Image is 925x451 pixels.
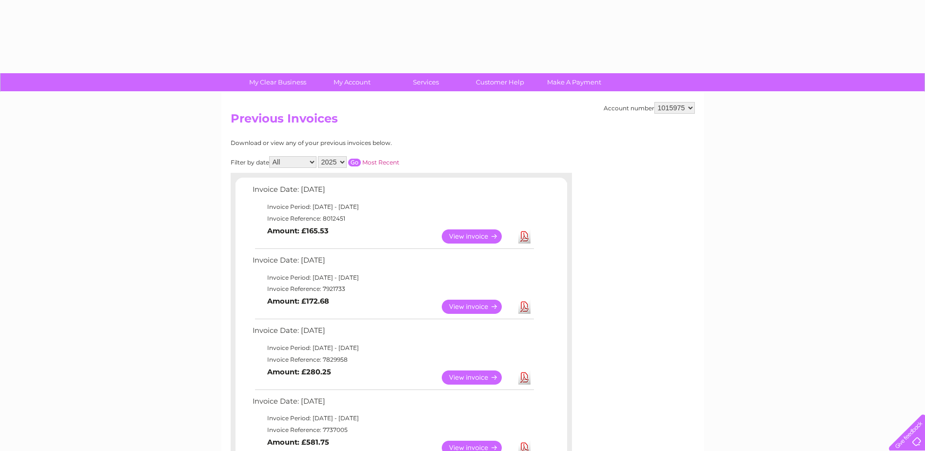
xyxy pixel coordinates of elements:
[460,73,540,91] a: Customer Help
[250,213,535,225] td: Invoice Reference: 8012451
[604,102,695,114] div: Account number
[250,342,535,354] td: Invoice Period: [DATE] - [DATE]
[250,201,535,213] td: Invoice Period: [DATE] - [DATE]
[442,370,513,385] a: View
[250,412,535,424] td: Invoice Period: [DATE] - [DATE]
[267,368,331,376] b: Amount: £280.25
[442,229,513,244] a: View
[231,112,695,130] h2: Previous Invoices
[250,272,535,284] td: Invoice Period: [DATE] - [DATE]
[267,226,329,235] b: Amount: £165.53
[312,73,392,91] a: My Account
[250,254,535,272] td: Invoice Date: [DATE]
[231,140,487,146] div: Download or view any of your previous invoices below.
[250,395,535,413] td: Invoice Date: [DATE]
[250,324,535,342] td: Invoice Date: [DATE]
[534,73,614,91] a: Make A Payment
[518,229,531,244] a: Download
[250,354,535,366] td: Invoice Reference: 7829958
[518,370,531,385] a: Download
[267,297,329,306] b: Amount: £172.68
[231,156,487,168] div: Filter by date
[386,73,466,91] a: Services
[267,438,329,447] b: Amount: £581.75
[250,183,535,201] td: Invoice Date: [DATE]
[237,73,318,91] a: My Clear Business
[442,300,513,314] a: View
[362,159,399,166] a: Most Recent
[250,424,535,436] td: Invoice Reference: 7737005
[250,283,535,295] td: Invoice Reference: 7921733
[518,300,531,314] a: Download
